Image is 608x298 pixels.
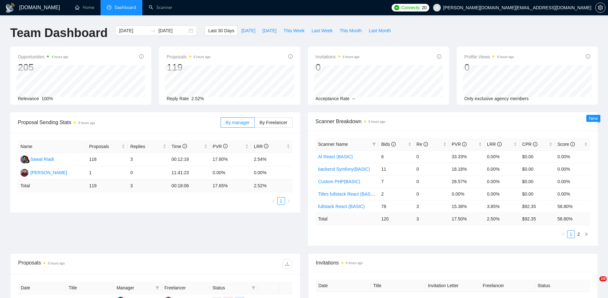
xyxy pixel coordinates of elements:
span: Score [558,142,575,147]
li: 1 [277,197,285,205]
a: AI React (BASIC) [318,154,353,159]
button: right [285,197,293,205]
td: 0.00% [555,188,590,200]
td: 1 [86,166,128,180]
h1: Team Dashboard [10,26,108,41]
span: info-circle [533,142,537,146]
div: 205 [18,61,68,73]
span: Invitations [316,259,590,267]
td: 0 [414,175,449,188]
span: [DATE] [241,27,255,34]
td: 2.52 % [251,180,292,192]
button: left [270,197,277,205]
td: Total [18,180,86,192]
th: Proposals [86,140,128,153]
td: 0.00% [210,166,251,180]
td: $0.00 [520,163,555,175]
a: Titles fullstack React (BASIC) [318,191,377,197]
span: filter [251,286,255,290]
span: New [589,116,598,121]
span: info-circle [586,54,590,59]
a: searchScanner [149,5,172,10]
time: 4 hours ago [51,55,68,59]
span: LRR [487,142,502,147]
span: 20 [422,4,427,11]
span: Last Week [312,27,333,34]
td: Total [316,212,379,225]
span: setting [596,5,605,10]
div: Sawal Riadi [30,156,54,163]
span: Invitations [316,53,360,61]
img: gigradar-bm.png [25,159,30,163]
span: 100% [41,96,53,101]
span: Proposals [89,143,120,150]
li: 2 [575,230,582,238]
img: SR [20,155,28,163]
span: LRR [254,144,268,149]
span: Profile Views [464,53,514,61]
span: By Freelancer [259,120,287,125]
span: PVR [452,142,467,147]
th: Date [316,279,371,292]
div: 0 [464,61,514,73]
span: info-circle [497,142,502,146]
td: 17.80% [210,153,251,166]
span: info-circle [570,142,575,146]
td: 6 [379,150,414,163]
span: filter [154,283,161,293]
li: Next Page [582,230,590,238]
span: info-circle [391,142,396,146]
td: 00:18:06 [169,180,210,192]
td: 0 [128,166,169,180]
span: 10 [599,276,607,281]
span: -- [352,96,355,101]
input: End date [158,27,187,34]
th: Name [18,140,86,153]
span: right [287,199,291,203]
th: Manager [114,282,162,294]
div: 0 [316,61,360,73]
th: Replies [128,140,169,153]
li: Next Page [285,197,293,205]
th: Freelancer [162,282,210,294]
span: By manager [226,120,250,125]
span: Proposal Sending Stats [18,118,221,126]
span: filter [250,283,257,293]
span: Acceptance Rate [316,96,350,101]
time: 6 hours ago [346,261,363,265]
th: Title [66,282,114,294]
td: 17.50 % [449,212,484,225]
span: Proposals [167,53,210,61]
td: 118 [86,153,128,166]
span: left [272,199,275,203]
span: info-circle [183,144,187,148]
time: 6 hours ago [48,262,65,265]
div: Proposals [18,259,155,269]
td: $92.35 [520,200,555,212]
span: info-circle [437,54,441,59]
a: backend Symfony(BASIC) [318,167,370,172]
time: 6 hours ago [497,55,514,59]
td: 00:12:18 [169,153,210,166]
span: dashboard [107,5,111,10]
a: homeHome [75,5,94,10]
span: swap-right [151,28,156,33]
span: Reply Rate [167,96,189,101]
td: 0.00% [555,175,590,188]
img: upwork-logo.png [394,5,399,10]
td: 17.65 % [210,180,251,192]
time: 6 hours ago [78,121,95,125]
span: Connects: [401,4,420,11]
span: Time [171,144,187,149]
td: 0 [414,150,449,163]
td: 15.38% [449,200,484,212]
button: [DATE] [259,26,280,36]
a: 2 [575,231,582,238]
span: Bids [381,142,395,147]
td: 0.00% [484,188,520,200]
td: 0 [414,163,449,175]
td: $0.00 [520,188,555,200]
span: filter [371,139,377,149]
span: user [435,5,439,10]
td: 18.18% [449,163,484,175]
